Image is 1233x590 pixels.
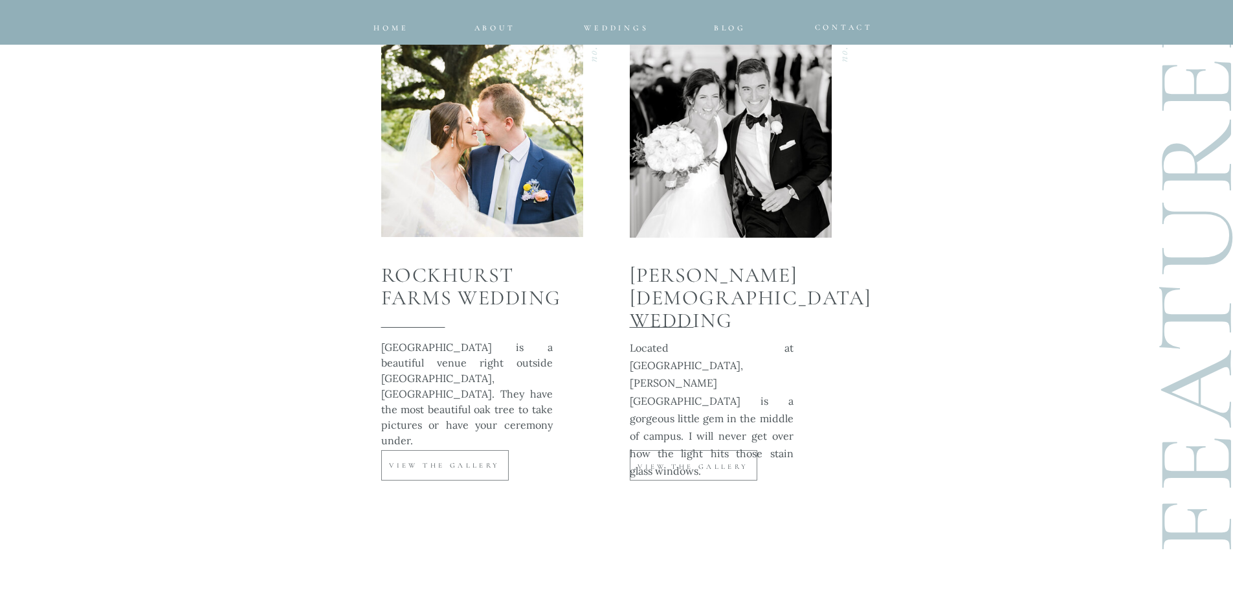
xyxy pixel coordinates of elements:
[381,339,553,440] a: [GEOGRAPHIC_DATA] is a beautiful venue right outside [GEOGRAPHIC_DATA], [GEOGRAPHIC_DATA]. They h...
[474,21,511,28] a: about
[582,35,616,91] p: no. 2
[381,264,576,321] a: Rockhurst Farms Wedding
[385,460,505,471] a: VIEW THE GALLERY
[704,21,757,28] a: Blog
[373,21,410,28] a: home
[584,23,649,32] span: Weddings
[630,339,794,440] p: Located at [GEOGRAPHIC_DATA], [PERSON_NAME][GEOGRAPHIC_DATA] is a gorgeous little gem in the midd...
[630,264,810,321] a: [PERSON_NAME] [DEMOGRAPHIC_DATA] Wedding
[574,21,660,29] a: Weddings
[815,20,861,28] a: CONTACT
[815,23,874,32] span: CONTACT
[714,23,746,32] span: Blog
[373,23,408,32] span: home
[832,35,866,91] a: no. 3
